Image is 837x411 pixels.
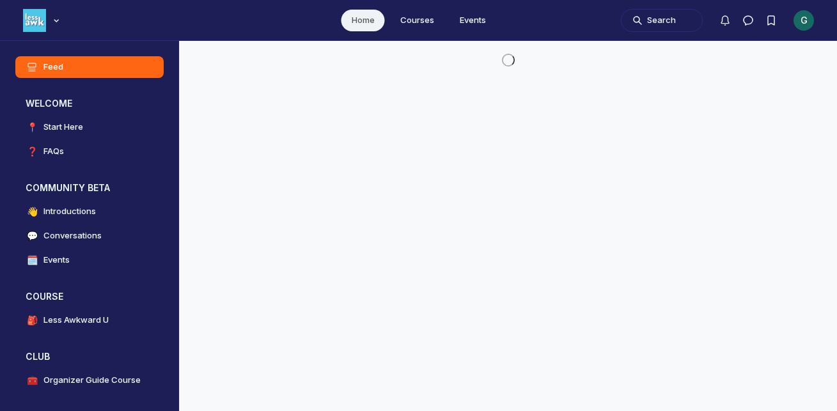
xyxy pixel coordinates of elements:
[43,205,96,218] h4: Introductions
[26,145,38,158] span: ❓
[26,121,38,134] span: 📍
[15,286,164,307] button: COURSECollapse space
[450,10,496,31] a: Events
[15,225,164,247] a: 💬Conversations
[15,93,164,114] button: WELCOMECollapse space
[15,56,164,78] a: Feed
[15,309,164,331] a: 🎒Less Awkward U
[26,350,50,363] h3: CLUB
[180,41,837,77] main: Main Content
[26,205,38,218] span: 👋
[794,10,814,31] div: G
[15,249,164,271] a: 🗓️Events
[15,178,164,198] button: COMMUNITY BETACollapse space
[43,254,70,267] h4: Events
[26,314,38,327] span: 🎒
[26,290,63,303] h3: COURSE
[15,201,164,222] a: 👋Introductions
[26,182,110,194] h3: COMMUNITY BETA
[15,116,164,138] a: 📍Start Here
[15,369,164,391] a: 🧰Organizer Guide Course
[714,9,737,32] button: Notifications
[621,9,703,32] button: Search
[760,9,783,32] button: Bookmarks
[43,121,83,134] h4: Start Here
[43,314,109,327] h4: Less Awkward U
[26,254,38,267] span: 🗓️
[390,10,444,31] a: Courses
[43,61,63,74] h4: Feed
[15,346,164,367] button: CLUBCollapse space
[26,374,38,387] span: 🧰
[794,10,814,31] button: User menu options
[26,97,72,110] h3: WELCOME
[23,9,46,32] img: Less Awkward Hub logo
[26,229,38,242] span: 💬
[341,10,385,31] a: Home
[15,141,164,162] a: ❓FAQs
[43,374,141,387] h4: Organizer Guide Course
[43,229,102,242] h4: Conversations
[43,145,64,158] h4: FAQs
[23,8,63,33] button: Less Awkward Hub logo
[737,9,760,32] button: Direct messages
